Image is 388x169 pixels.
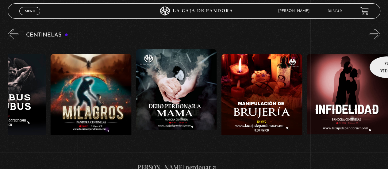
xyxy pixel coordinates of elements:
a: Buscar [328,10,342,13]
span: [PERSON_NAME] [275,9,316,13]
span: Menu [25,9,35,13]
span: Cerrar [23,14,37,19]
button: Next [370,29,380,40]
a: View your shopping cart [360,7,369,15]
button: Previous [8,29,18,40]
h3: Centinelas [26,32,68,38]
